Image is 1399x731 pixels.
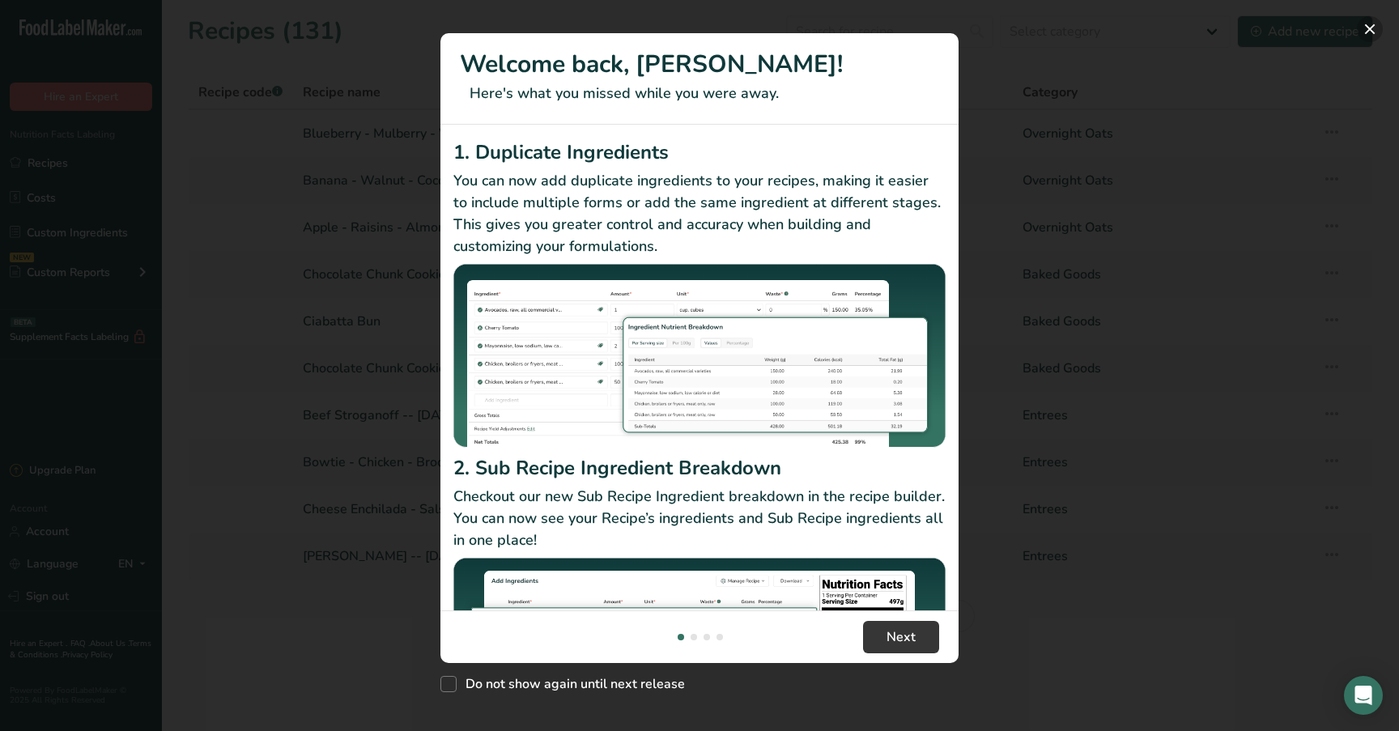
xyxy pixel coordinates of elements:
button: Next [863,621,939,653]
span: Next [887,627,916,647]
h2: 2. Sub Recipe Ingredient Breakdown [453,453,946,482]
p: Here's what you missed while you were away. [460,83,939,104]
h2: 1. Duplicate Ingredients [453,138,946,167]
p: You can now add duplicate ingredients to your recipes, making it easier to include multiple forms... [453,170,946,257]
img: Duplicate Ingredients [453,264,946,448]
p: Checkout our new Sub Recipe Ingredient breakdown in the recipe builder. You can now see your Reci... [453,486,946,551]
span: Do not show again until next release [457,676,685,692]
div: Open Intercom Messenger [1344,676,1383,715]
h1: Welcome back, [PERSON_NAME]! [460,46,939,83]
